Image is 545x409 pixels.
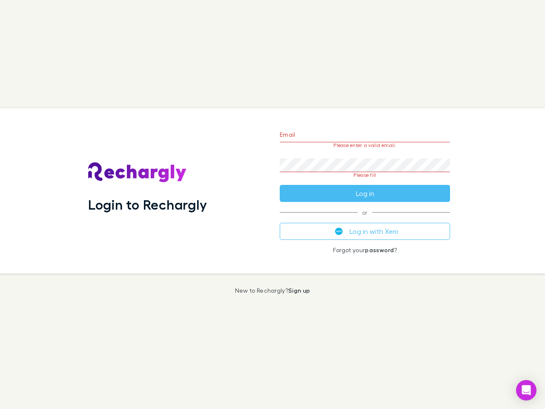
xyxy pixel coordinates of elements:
div: Open Intercom Messenger [516,380,536,400]
a: password [365,246,394,253]
img: Xero's logo [335,228,343,235]
img: Rechargly's Logo [88,162,187,183]
p: Please enter a valid email. [280,142,450,148]
p: Forgot your ? [280,247,450,253]
button: Log in [280,185,450,202]
h1: Login to Rechargly [88,196,207,213]
p: Please fill [280,172,450,178]
button: Log in with Xero [280,223,450,240]
p: New to Rechargly? [235,287,310,294]
a: Sign up [288,287,310,294]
